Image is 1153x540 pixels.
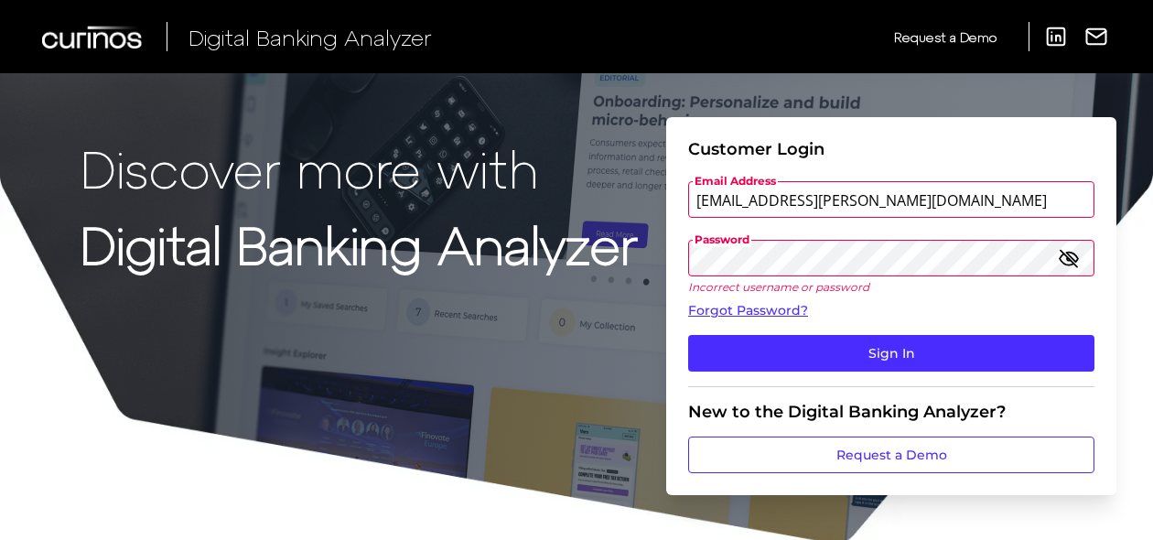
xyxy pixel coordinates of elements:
p: Discover more with [81,139,638,197]
span: Request a Demo [894,29,997,45]
div: New to the Digital Banking Analyzer? [688,402,1094,422]
img: Curinos [42,26,145,49]
p: Incorrect username or password [688,280,1094,294]
div: Customer Login [688,139,1094,159]
span: Password [693,232,751,247]
a: Request a Demo [688,437,1094,473]
button: Sign In [688,335,1094,372]
strong: Digital Banking Analyzer [81,213,638,275]
span: Email Address [693,174,778,189]
a: Request a Demo [894,22,997,52]
a: Forgot Password? [688,301,1094,320]
span: Digital Banking Analyzer [189,24,432,50]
